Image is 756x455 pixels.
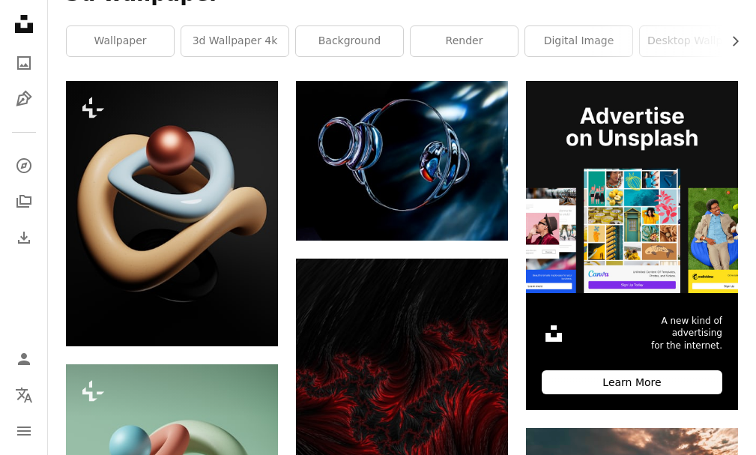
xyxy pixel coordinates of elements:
[640,26,747,56] a: desktop wallpaper
[542,370,722,394] div: Learn More
[650,315,722,352] span: A new kind of advertising for the internet.
[526,81,738,293] img: file-1636576776643-80d394b7be57image
[296,81,508,240] img: blue and red light digital wallpaper
[525,26,632,56] a: digital image
[66,207,278,220] a: an abstract object with a red ball in the middle of it
[542,322,566,346] img: file-1631306537910-2580a29a3cfcimage
[411,26,518,56] a: render
[9,223,39,253] a: Download History
[9,84,39,114] a: Illustrations
[9,151,39,181] a: Explore
[9,344,39,374] a: Log in / Sign up
[9,380,39,410] button: Language
[722,26,738,56] button: scroll list to the right
[296,154,508,167] a: blue and red light digital wallpaper
[9,48,39,78] a: Photos
[66,81,278,346] img: an abstract object with a red ball in the middle of it
[526,81,738,410] a: A new kind of advertisingfor the internet.Learn More
[181,26,288,56] a: 3d wallpaper 4k
[9,187,39,217] a: Collections
[296,26,403,56] a: background
[67,26,174,56] a: wallpaper
[9,416,39,446] button: Menu
[9,9,39,42] a: Home — Unsplash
